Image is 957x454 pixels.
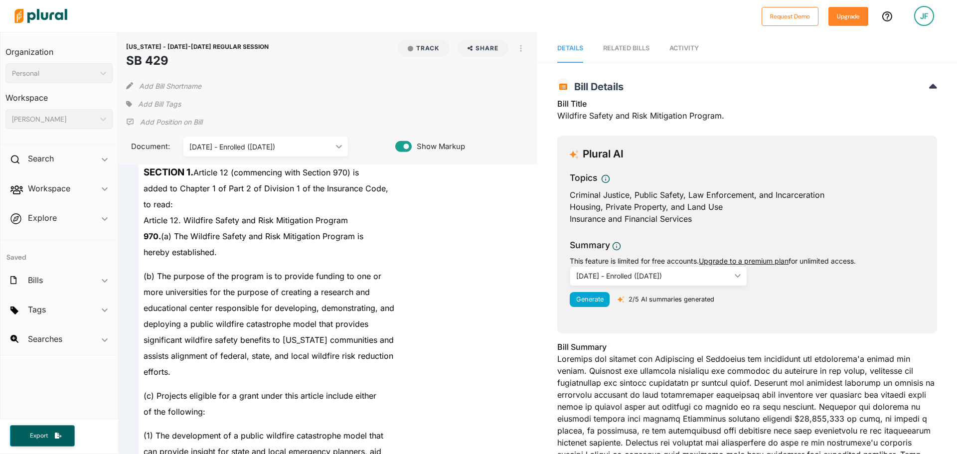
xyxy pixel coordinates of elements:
[139,78,201,94] button: Add Bill Shortname
[629,295,714,304] p: 2/5 AI summaries generated
[126,52,269,70] h1: SB 429
[144,407,205,417] span: of the following:
[699,257,789,265] a: Upgrade to a premium plan
[557,44,583,52] span: Details
[144,215,348,225] span: Article 12. Wildfire Safety and Risk Mitigation Program
[12,68,96,79] div: Personal
[5,37,113,59] h3: Organization
[144,167,359,177] span: Article 12 (commencing with Section 970) is
[144,183,388,193] span: added to Chapter 1 of Part 2 of Division 1 of the Insurance Code,
[398,40,450,57] button: Track
[144,231,363,241] span: (a) The Wildfire Safety and Risk Mitigation Program is
[126,115,202,130] div: Add Position Statement
[28,275,43,286] h2: Bills
[10,425,75,447] button: Export
[140,117,202,127] p: Add Position on Bill
[412,141,465,152] span: Show Markup
[762,11,818,21] a: Request Demo
[557,98,937,110] h3: Bill Title
[583,148,624,160] h3: Plural AI
[669,44,699,52] span: Activity
[12,114,96,125] div: [PERSON_NAME]
[570,201,925,213] div: Housing, Private Property, and Land Use
[126,43,269,50] span: [US_STATE] - [DATE]-[DATE] REGULAR SESSION
[570,239,610,252] h3: Summary
[144,303,394,313] span: educational center responsible for developing, demonstrating, and
[570,213,925,225] div: Insurance and Financial Services
[5,83,113,105] h3: Workspace
[126,141,171,152] span: Document:
[28,183,70,194] h2: Workspace
[570,171,597,184] h3: Topics
[144,335,394,345] span: significant wildfire safety benefits to [US_STATE] communities and
[914,6,934,26] div: JF
[557,34,583,63] a: Details
[144,199,173,209] span: to read:
[570,189,925,201] div: Criminal Justice, Public Safety, Law Enforcement, and Incarceration
[144,231,161,241] strong: 970.
[144,271,381,281] span: (b) The purpose of the program is to provide funding to one or
[0,240,118,265] h4: Saved
[144,287,370,297] span: more universities for the purpose of creating a research and
[762,7,818,26] button: Request Demo
[669,34,699,63] a: Activity
[189,142,332,152] div: [DATE] - Enrolled ([DATE])
[138,99,181,109] span: Add Bill Tags
[828,7,868,26] button: Upgrade
[570,292,610,307] button: Generate
[557,98,937,128] div: Wildfire Safety and Risk Mitigation Program.
[144,247,217,257] span: hereby established.
[603,43,649,53] div: RELATED BILLS
[144,351,393,361] span: assists alignment of federal, state, and local wildfire risk reduction
[144,391,376,401] span: (c) Projects eligible for a grant under this article include either
[828,11,868,21] a: Upgrade
[603,34,649,63] a: RELATED BILLS
[569,81,624,93] span: Bill Details
[454,40,513,57] button: Share
[576,296,604,303] span: Generate
[28,153,54,164] h2: Search
[126,97,181,112] div: Add tags
[144,367,170,377] span: efforts.
[144,319,368,329] span: deploying a public wildfire catastrophe model that provides
[570,256,925,266] div: This feature is limited for free accounts. for unlimited access.
[576,271,731,281] div: [DATE] - Enrolled ([DATE])
[144,166,193,178] strong: SECTION 1.
[144,431,383,441] span: (1) The development of a public wildfire catastrophe model that
[557,341,937,353] h3: Bill Summary
[23,432,55,440] span: Export
[458,40,509,57] button: Share
[906,2,942,30] a: JF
